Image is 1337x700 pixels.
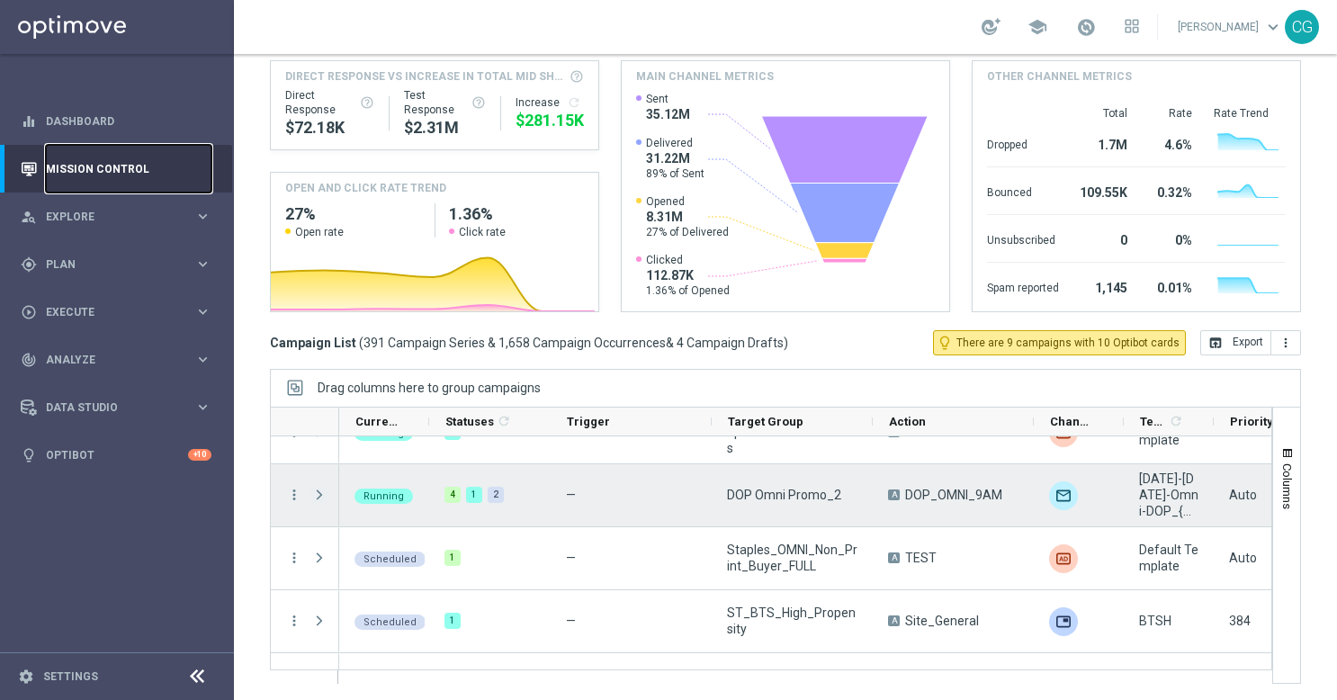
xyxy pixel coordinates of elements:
colored-tag: Scheduled [354,550,426,567]
span: Sent [646,92,690,106]
img: Adobe SFTP Prod [1049,607,1078,636]
span: Running [363,490,404,502]
span: Plan [46,259,194,270]
span: Channel [1050,415,1093,428]
a: Settings [43,671,98,682]
span: Clicked [646,253,730,267]
div: Press SPACE to select this row. [271,527,339,590]
div: Press SPACE to select this row. [271,464,339,527]
a: [PERSON_NAME]keyboard_arrow_down [1176,13,1285,40]
span: 31.22M [646,150,704,166]
span: ( [359,335,363,351]
i: keyboard_arrow_right [194,208,211,225]
span: ST_BTS_High_Propensity [727,605,857,637]
div: Explore [21,209,194,225]
button: more_vert [1271,330,1301,355]
div: 0.01% [1149,272,1192,301]
div: Rate [1149,106,1192,121]
span: Current Status [355,415,399,428]
div: 1 [444,613,461,629]
span: Click rate [459,225,506,239]
a: Mission Control [46,145,211,193]
div: 0.32% [1149,176,1192,205]
i: refresh [497,414,511,428]
span: Scheduled [363,616,417,628]
div: 0 [1081,224,1127,253]
div: equalizer Dashboard [20,114,212,129]
img: Liveramp [1049,544,1078,573]
span: DOP Omni Promo_2 [727,487,841,503]
img: Optimail [1049,481,1078,510]
i: keyboard_arrow_right [194,351,211,368]
div: Rate Trend [1214,106,1286,121]
span: Calculate column [494,411,511,431]
span: keyboard_arrow_down [1263,17,1283,37]
span: Site_General [905,613,979,629]
div: track_changes Analyze keyboard_arrow_right [20,353,212,367]
span: 8.31M [646,209,729,225]
span: Trigger [567,415,610,428]
div: Spam reported [987,272,1059,301]
span: 391 Campaign Series & 1,658 Campaign Occurrences [363,335,666,351]
span: — [566,614,576,628]
i: person_search [21,209,37,225]
i: equalizer [21,113,37,130]
div: 109.55K [1081,176,1127,205]
div: 1.7M [1081,129,1127,157]
span: Target Group [728,415,803,428]
i: more_vert [286,550,302,566]
div: +10 [188,449,211,461]
h3: Campaign List [270,335,788,351]
i: open_in_browser [1208,336,1223,350]
div: 1 [466,487,482,503]
div: Plan [21,256,194,273]
span: 112.87K [646,267,730,283]
h2: 27% [285,203,420,225]
span: Statuses [445,415,494,428]
span: 9.10.25-Wednesday-Omni-DOP_{X}, 9.11.25-Thursday-Omni-DOP_{X}, 9.12.25-Friday-Omni-DOP_{X}, 9.13.... [1139,471,1198,519]
span: TEST [905,550,937,566]
span: Direct Response VS Increase In Total Mid Shipment Dotcom Transaction Amount [285,68,564,85]
button: play_circle_outline Execute keyboard_arrow_right [20,305,212,319]
button: Mission Control [20,162,212,176]
div: 2 [488,487,504,503]
div: Row Groups [318,381,541,395]
button: refresh [567,95,581,110]
i: settings [18,669,34,685]
div: CG [1285,10,1319,44]
colored-tag: Scheduled [354,613,426,630]
i: more_vert [1279,336,1293,350]
h2: 1.36% [449,203,584,225]
div: Increase [516,95,584,110]
span: Delivered [646,136,704,150]
button: more_vert [286,613,302,629]
span: Calculate column [1166,411,1183,431]
span: Action [889,415,926,428]
div: $2,313,297 [404,117,486,139]
button: lightbulb_outline There are 9 campaigns with 10 Optibot cards [933,330,1186,355]
span: Analyze [46,354,194,365]
div: 1 [444,550,461,566]
span: 1.36% of Opened [646,283,730,298]
span: Auto [1229,551,1257,565]
div: Dropped [987,129,1059,157]
span: Auto [1229,488,1257,502]
span: Default Template [1139,542,1198,574]
span: school [1027,17,1047,37]
div: Unsubscribed [987,224,1059,253]
button: lightbulb Optibot +10 [20,448,212,462]
span: 27% of Delivered [646,225,729,239]
span: Templates [1140,415,1166,428]
button: more_vert [286,487,302,503]
div: 1,145 [1081,272,1127,301]
span: A [888,615,900,626]
span: Execute [46,307,194,318]
span: DOP_OMNI_9AM [905,487,1002,503]
div: Test Response [404,88,486,117]
button: person_search Explore keyboard_arrow_right [20,210,212,224]
span: Staples_OMNI_Non_Print_Buyer_FULL [727,542,857,574]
